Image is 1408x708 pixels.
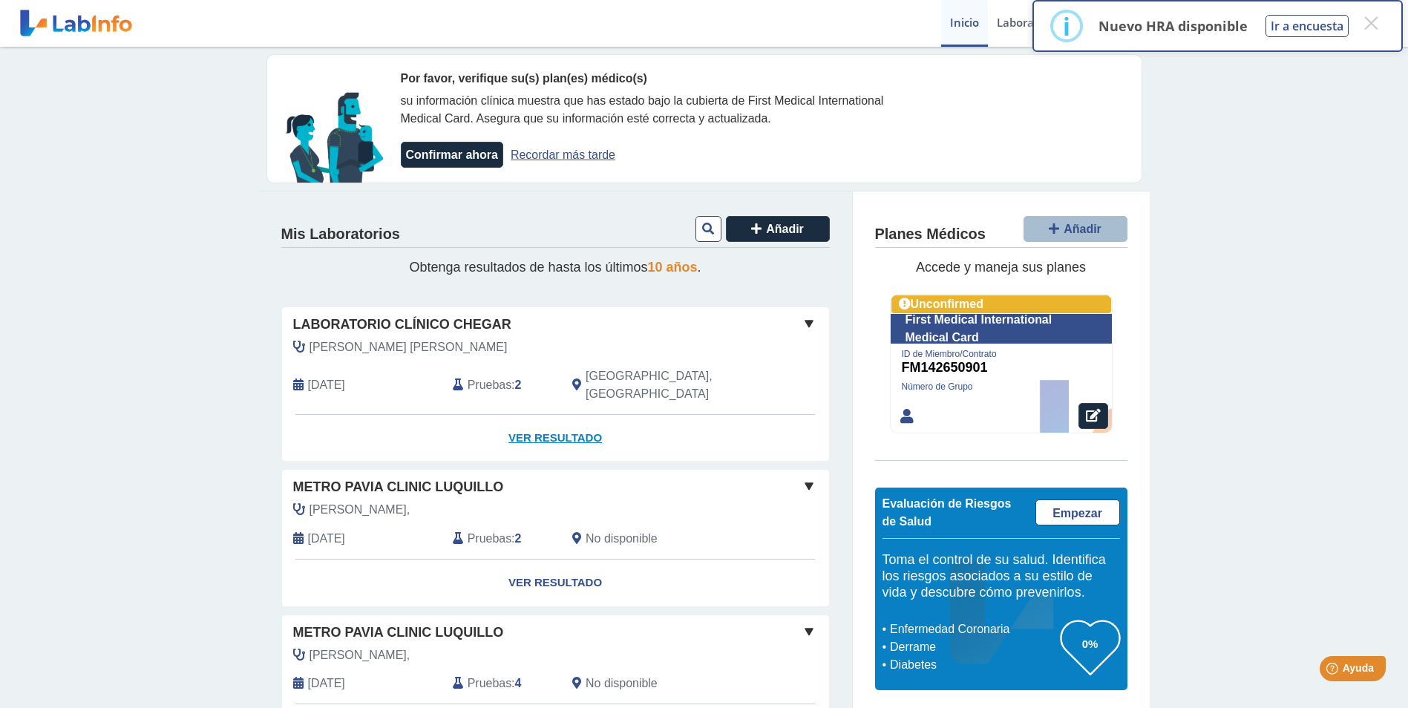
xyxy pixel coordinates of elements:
button: Añadir [726,216,830,242]
span: Empezar [1052,507,1102,519]
span: 10 años [648,260,698,275]
span: Obtenga resultados de hasta los últimos . [409,260,701,275]
a: Ver Resultado [282,415,829,462]
a: Ver Resultado [282,560,829,606]
span: su información clínica muestra que has estado bajo la cubierta de First Medical International Med... [401,94,884,125]
span: No disponible [586,675,658,692]
li: Enfermedad Coronaria [886,620,1061,638]
div: : [442,675,561,692]
iframe: Help widget launcher [1276,650,1392,692]
span: Cruz Fernandez, [310,646,410,664]
b: 2 [515,378,522,391]
span: 2025-08-06 [308,530,345,548]
p: Nuevo HRA disponible [1098,17,1248,35]
span: Añadir [766,223,804,235]
span: Pruebas [468,376,511,394]
h4: Planes Médicos [875,226,986,243]
a: Recordar más tarde [511,148,615,161]
button: Añadir [1024,216,1127,242]
button: Ir a encuesta [1265,15,1349,37]
span: No disponible [586,530,658,548]
span: 2025-04-09 [308,675,345,692]
li: Diabetes [886,656,1061,674]
div: Por favor, verifique su(s) plan(es) médico(s) [401,70,928,88]
div: i [1063,13,1070,39]
span: Pruebas [468,675,511,692]
div: : [442,367,561,403]
span: Añadir [1064,223,1101,235]
span: Munoz Marin, [310,501,410,519]
a: Empezar [1035,499,1120,525]
button: Close this dialog [1358,10,1384,36]
span: Evaluación de Riesgos de Salud [883,497,1012,528]
span: 2025-10-04 [308,376,345,394]
span: Accede y maneja sus planes [916,260,1086,275]
li: Derrame [886,638,1061,656]
span: Metro Pavia Clinic Luquillo [293,477,504,497]
span: Laboratorio Clínico Chegar [293,315,511,335]
button: Confirmar ahora [401,142,503,168]
h5: Toma el control de su salud. Identifica los riesgos asociados a su estilo de vida y descubre cómo... [883,552,1120,600]
b: 2 [515,532,522,545]
span: Rio Grande, PR [586,367,750,403]
div: : [442,530,561,548]
h3: 0% [1061,635,1120,653]
span: Pruebas [468,530,511,548]
span: Metro Pavia Clinic Luquillo [293,623,504,643]
span: Cruz Fernandez, Lisbeth [310,338,508,356]
b: 4 [515,677,522,689]
h4: Mis Laboratorios [281,226,400,243]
